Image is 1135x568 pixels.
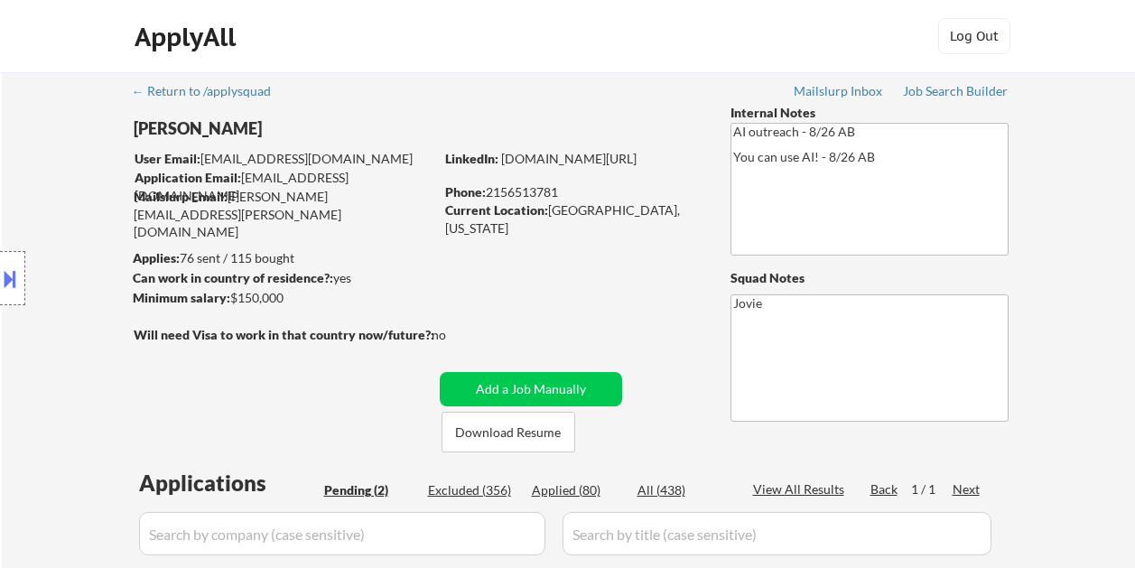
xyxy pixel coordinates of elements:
div: Mailslurp Inbox [794,85,884,98]
div: 2156513781 [445,183,701,201]
div: Next [953,480,981,498]
input: Search by company (case sensitive) [139,512,545,555]
a: [DOMAIN_NAME][URL] [501,151,637,166]
button: Download Resume [442,412,575,452]
a: ← Return to /applysquad [132,84,288,102]
div: ApplyAll [135,22,241,52]
div: Job Search Builder [903,85,1009,98]
div: Squad Notes [730,269,1009,287]
div: Applied (80) [532,481,622,499]
div: Excluded (356) [428,481,518,499]
input: Search by title (case sensitive) [563,512,991,555]
div: All (438) [637,481,728,499]
button: Add a Job Manually [440,372,622,406]
button: Log Out [938,18,1010,54]
a: Job Search Builder [903,84,1009,102]
div: Back [870,480,899,498]
strong: Current Location: [445,202,548,218]
div: no [432,326,483,344]
a: Mailslurp Inbox [794,84,884,102]
div: Pending (2) [324,481,414,499]
div: Internal Notes [730,104,1009,122]
div: View All Results [753,480,850,498]
div: ← Return to /applysquad [132,85,288,98]
strong: LinkedIn: [445,151,498,166]
strong: Phone: [445,184,486,200]
div: Applications [139,472,318,494]
div: 1 / 1 [911,480,953,498]
div: [GEOGRAPHIC_DATA], [US_STATE] [445,201,701,237]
